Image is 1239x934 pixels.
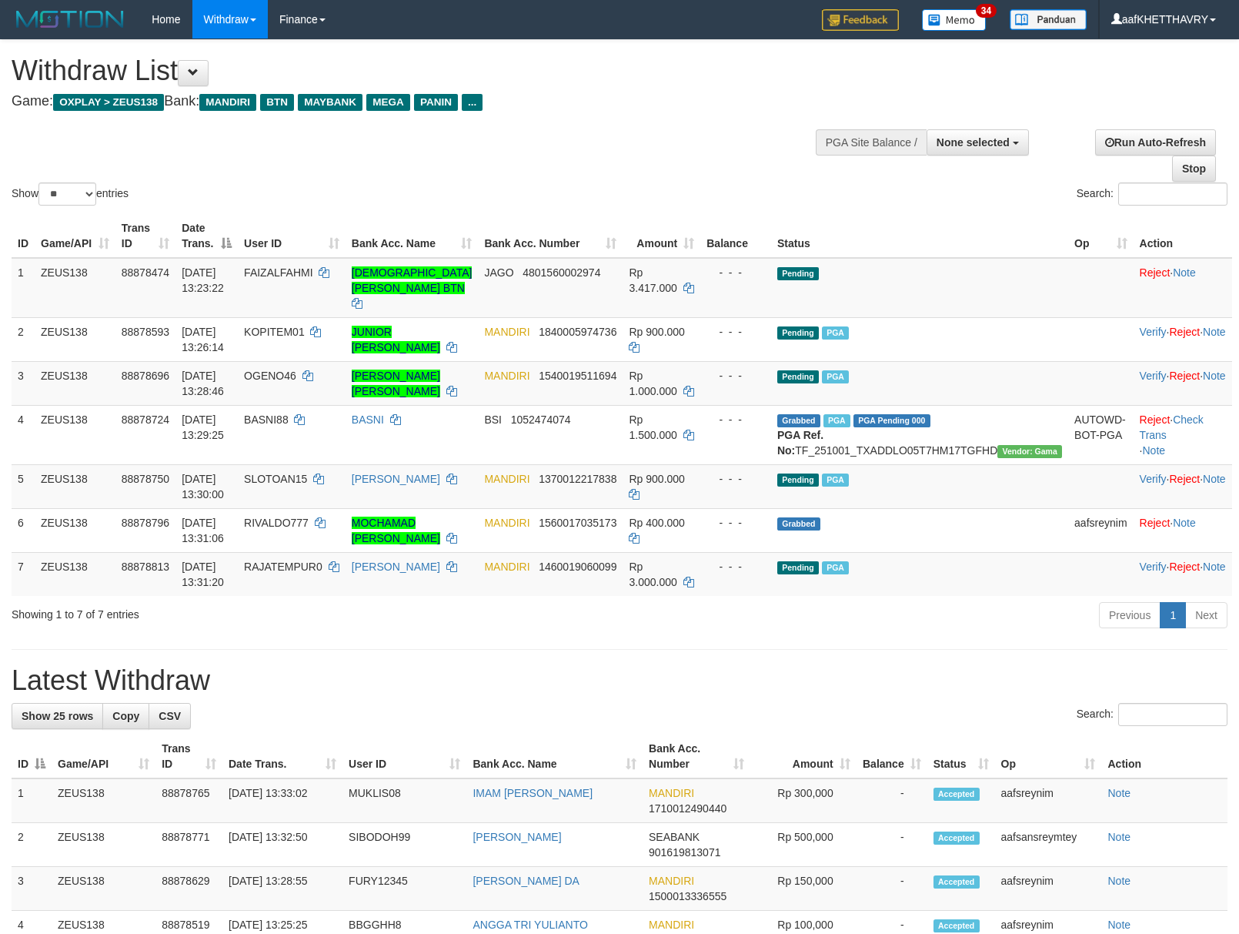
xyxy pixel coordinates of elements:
td: MUKLIS08 [342,778,466,823]
th: Balance: activate to sort column ascending [857,735,927,778]
span: MANDIRI [649,787,694,799]
td: · · [1134,405,1232,464]
td: 3 [12,361,35,405]
span: Show 25 rows [22,710,93,722]
td: FURY12345 [342,867,466,911]
span: Copy 4801560002974 to clipboard [523,266,600,279]
span: [DATE] 13:31:06 [182,517,224,544]
span: Pending [777,326,819,340]
span: Accepted [933,875,980,889]
span: FAIZALFAHMI [244,266,312,279]
a: JUNIOR [PERSON_NAME] [352,326,440,353]
td: ZEUS138 [35,508,115,552]
div: - - - [706,559,765,574]
span: 34 [976,4,997,18]
a: Reject [1140,266,1171,279]
a: [PERSON_NAME] [PERSON_NAME] [352,370,440,397]
span: RAJATEMPUR0 [244,561,322,573]
img: Button%20Memo.svg [922,9,987,31]
td: aafsreynim [995,867,1102,911]
span: Rp 3.000.000 [629,561,676,588]
span: Marked by aafsolysreylen [822,326,849,340]
td: SIBODOH99 [342,823,466,867]
span: Rp 1.000.000 [629,370,676,397]
td: aafsreynim [1068,508,1134,552]
img: Feedback.jpg [822,9,899,31]
a: Reject [1170,561,1201,573]
td: 2 [12,823,52,867]
span: ... [462,94,483,111]
td: [DATE] 13:33:02 [222,778,342,823]
span: Copy 1500013336555 to clipboard [649,890,726,902]
td: 1 [12,778,52,823]
td: - [857,867,927,911]
a: Show 25 rows [12,703,103,729]
th: Op: activate to sort column ascending [1068,214,1134,258]
span: OGENO46 [244,370,296,382]
span: MANDIRI [484,517,529,529]
a: Copy [102,703,149,729]
td: 6 [12,508,35,552]
td: 5 [12,464,35,508]
td: 4 [12,405,35,464]
span: Pending [777,267,819,280]
span: Accepted [933,919,980,932]
th: Action [1134,214,1232,258]
span: SEABANK [649,831,700,843]
a: [DEMOGRAPHIC_DATA][PERSON_NAME] BTN [352,266,473,294]
td: aafsreynim [995,778,1102,823]
a: Note [1173,266,1196,279]
td: ZEUS138 [35,552,115,596]
span: None selected [937,136,1010,149]
span: 88878593 [122,326,169,338]
a: Verify [1140,370,1167,382]
td: 7 [12,552,35,596]
th: Op: activate to sort column ascending [995,735,1102,778]
span: OXPLAY > ZEUS138 [53,94,164,111]
span: 88878724 [122,413,169,426]
td: · · [1134,552,1232,596]
td: AUTOWD-BOT-PGA [1068,405,1134,464]
a: Reject [1140,517,1171,529]
span: [DATE] 13:29:25 [182,413,224,441]
td: ZEUS138 [52,823,155,867]
a: Check Trans [1140,413,1204,441]
td: Rp 500,000 [750,823,856,867]
th: Bank Acc. Number: activate to sort column ascending [478,214,623,258]
a: Note [1173,517,1196,529]
span: SLOTOAN15 [244,473,307,485]
span: Pending [777,370,819,383]
th: Game/API: activate to sort column ascending [35,214,115,258]
span: Copy 1540019511694 to clipboard [539,370,616,382]
a: CSV [149,703,191,729]
div: - - - [706,265,765,280]
input: Search: [1118,182,1227,206]
td: ZEUS138 [35,405,115,464]
td: ZEUS138 [35,464,115,508]
span: 88878474 [122,266,169,279]
span: RIVALDO777 [244,517,309,529]
td: ZEUS138 [35,317,115,361]
a: Note [1203,370,1226,382]
td: aafsansreymtey [995,823,1102,867]
span: Rp 3.417.000 [629,266,676,294]
label: Search: [1077,182,1227,206]
span: PGA Pending [853,414,930,427]
th: Date Trans.: activate to sort column ascending [222,735,342,778]
a: Reject [1140,413,1171,426]
span: Rp 400.000 [629,517,684,529]
div: - - - [706,471,765,487]
span: Vendor URL: https://trx31.1velocity.biz [997,445,1062,458]
span: MANDIRI [199,94,256,111]
input: Search: [1118,703,1227,726]
td: [DATE] 13:32:50 [222,823,342,867]
span: Marked by aafsolysreylen [822,370,849,383]
th: Status: activate to sort column ascending [927,735,995,778]
a: Note [1107,831,1130,843]
span: BASNI88 [244,413,289,426]
td: 88878765 [155,778,222,823]
span: Copy 1052474074 to clipboard [511,413,571,426]
div: - - - [706,368,765,383]
h1: Latest Withdraw [12,665,1227,696]
span: Pending [777,474,819,487]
